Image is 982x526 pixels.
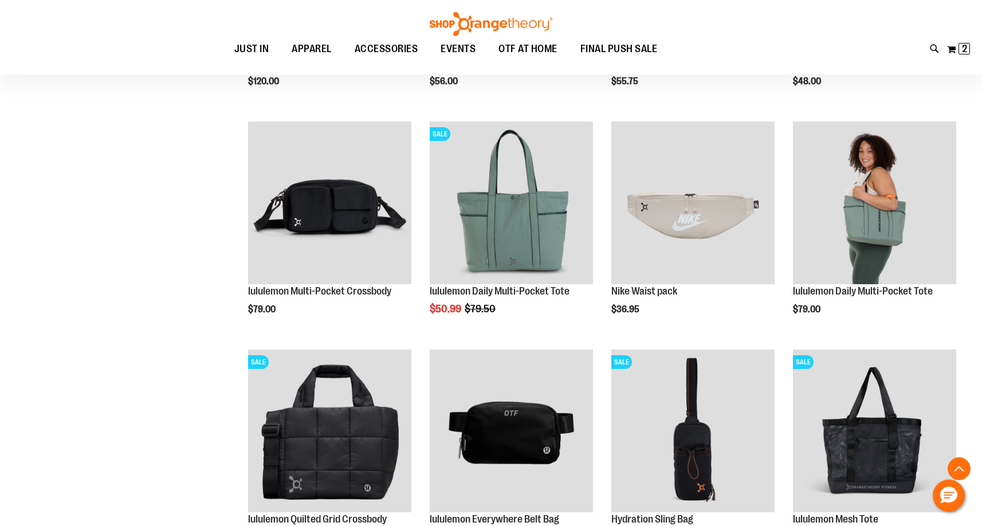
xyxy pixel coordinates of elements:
a: Main view of 2024 Convention lululemon Daily Multi-Pocket Tote [793,121,956,286]
span: EVENTS [441,36,476,62]
a: lululemon Daily Multi-Pocket Tote [430,285,569,297]
span: FINAL PUSH SALE [580,36,658,62]
span: SALE [248,355,269,369]
img: lululemon Daily Multi-Pocket Tote [430,121,592,284]
div: product [787,116,961,344]
a: Nike Waist pack [611,285,677,297]
div: product [424,116,598,344]
a: Product image for lululemon Mesh ToteSALE [793,350,956,514]
a: lululemon Multi-Pocket Crossbody [248,285,391,297]
span: JUST IN [234,36,269,62]
a: JUST IN [223,36,281,62]
span: APPAREL [292,36,332,62]
img: lululemon Quilted Grid Crossbody [248,350,411,512]
span: $79.00 [793,304,822,315]
a: lululemon Daily Multi-Pocket Tote [793,285,933,297]
a: Main view of 2024 Convention Nike Waistpack [611,121,774,286]
a: lululemon Everywhere Belt Bag [430,513,559,525]
span: $120.00 [248,76,281,87]
span: $79.00 [248,304,277,315]
span: ACCESSORIES [355,36,418,62]
img: lululemon Everywhere Belt Bag [430,350,592,512]
img: lululemon Multi-Pocket Crossbody [248,121,411,284]
a: lululemon Quilted Grid Crossbody [248,513,387,525]
span: SALE [793,355,814,369]
a: lululemon Mesh Tote [793,513,878,525]
button: Hello, have a question? Let’s chat. [933,480,965,512]
a: lululemon Multi-Pocket Crossbody [248,121,411,286]
span: $56.00 [430,76,459,87]
a: lululemon Everywhere Belt Bag [430,350,592,514]
span: $48.00 [793,76,823,87]
img: Product image for lululemon Mesh Tote [793,350,956,512]
span: $50.99 [430,303,463,315]
a: OTF AT HOME [487,36,569,62]
a: EVENTS [429,36,487,62]
img: Main view of 2024 Convention lululemon Daily Multi-Pocket Tote [793,121,956,284]
a: lululemon Quilted Grid CrossbodySALE [248,350,411,514]
span: $55.75 [611,76,640,87]
span: $36.95 [611,304,641,315]
span: $79.50 [465,303,497,315]
a: ACCESSORIES [343,36,430,62]
a: APPAREL [280,36,343,62]
span: 2 [962,43,967,54]
div: product [242,116,417,344]
a: Product image for Hydration Sling BagSALE [611,350,774,514]
a: FINAL PUSH SALE [569,36,669,62]
span: SALE [611,355,632,369]
img: Main view of 2024 Convention Nike Waistpack [611,121,774,284]
div: product [606,116,780,344]
img: Product image for Hydration Sling Bag [611,350,774,512]
span: SALE [430,127,450,141]
a: lululemon Daily Multi-Pocket ToteSALE [430,121,592,286]
img: Shop Orangetheory [428,12,554,36]
span: OTF AT HOME [498,36,557,62]
a: Hydration Sling Bag [611,513,693,525]
button: Back To Top [948,457,971,480]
